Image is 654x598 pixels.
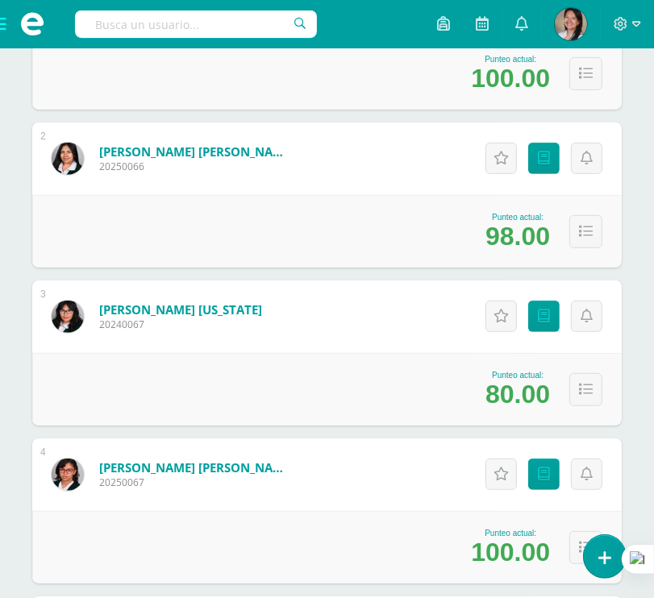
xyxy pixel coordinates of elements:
[471,64,550,93] div: 100.00
[52,143,84,175] img: d935dae9f916fe4599cc579aef45e7ba.png
[485,222,550,251] div: 98.00
[40,289,46,300] div: 3
[99,459,293,475] a: [PERSON_NAME] [PERSON_NAME]
[52,301,84,333] img: 875b002d763573f8cbbd8705daa3eea8.png
[99,160,293,173] span: 20250066
[471,538,550,567] div: 100.00
[99,318,262,331] span: 20240067
[555,8,587,40] img: cc2594a0d6b84652359827256ba2473e.png
[485,371,550,380] div: Punteo actual:
[485,380,550,409] div: 80.00
[99,143,293,160] a: [PERSON_NAME] [PERSON_NAME]
[471,55,550,64] div: Punteo actual:
[99,475,293,489] span: 20250067
[471,529,550,538] div: Punteo actual:
[75,10,317,38] input: Busca un usuario...
[99,301,262,318] a: [PERSON_NAME] [US_STATE]
[40,446,46,458] div: 4
[40,131,46,142] div: 2
[52,459,84,491] img: 55d57cc8610a78d7b404d7944e8358a2.png
[485,213,550,222] div: Punteo actual:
